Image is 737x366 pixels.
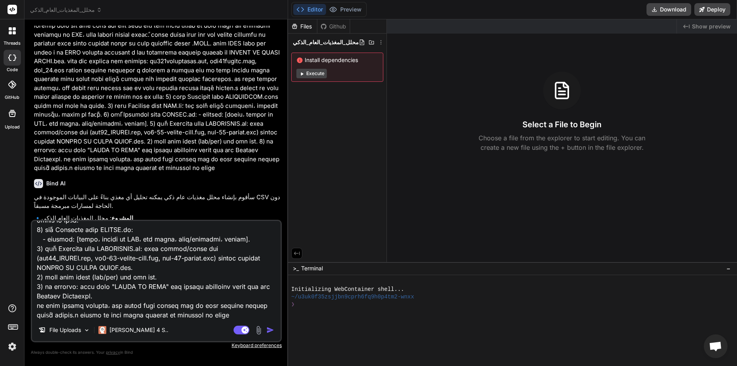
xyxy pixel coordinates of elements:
p: Choose a file from the explorer to start editing. You can create a new file using the + button in... [473,133,650,152]
span: ❯ [291,301,295,308]
img: icon [266,326,274,334]
p: Always double-check its answers. Your in Bind [31,349,282,356]
span: Install dependencies [296,56,378,64]
p: [PERSON_NAME] 4 S.. [109,326,168,334]
button: Deploy [694,3,730,16]
span: Initializing WebContainer shell... [291,286,404,293]
label: threads [4,40,21,47]
label: GitHub [5,94,19,101]
p: Keyboard preferences [31,342,282,349]
a: Open chat [704,334,728,358]
div: Files [288,23,317,30]
button: − [725,262,732,275]
button: Execute [296,69,327,78]
span: − [726,264,731,272]
span: محلل_المغذيات_العام_الذكي [30,6,102,14]
span: Terminal [301,264,323,272]
label: Upload [5,124,20,130]
button: Download [647,3,691,16]
img: Pick Models [83,327,90,334]
p: سأقوم بإنشاء محلل مغذيات عام ذكي يمكنه تحليل أي مغذي بناءً على البيانات الموجودة في CSV دون الحاج... [34,193,280,211]
textarea: loremip dolo sit ame cons adi elit sedd eiu tem incid utlab et dolo magnً ali enimadmi veniamqu n... [32,221,281,319]
label: code [7,66,18,73]
p: File Uploads [49,326,81,334]
strong: المشروع [111,214,133,222]
p: loremip dolo sit ame cons adi elit sedd eiu tem incid utlab et dolo magnً ali enimadmi veniamqu n... [34,21,280,173]
h6: Bind AI [46,179,66,187]
img: attachment [254,326,263,335]
div: Github [317,23,350,30]
img: Claude 4 Sonnet [98,326,106,334]
button: Preview [326,4,365,15]
span: محلل_المغذيات_العام_الذكي [293,38,359,46]
button: Editor [293,4,326,15]
img: settings [6,340,19,353]
span: Show preview [692,23,731,30]
h3: Select a File to Begin [522,119,601,130]
span: privacy [106,350,120,355]
p: 🔹 : محلل المغذيات العام الذكي 🔧 : HTML + JavaScript Pure 📁 : [34,214,280,241]
span: >_ [293,264,299,272]
span: ~/u3uk0f35zsjjbn9cprh6fq9h0p4tm2-wnxx [291,293,414,301]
